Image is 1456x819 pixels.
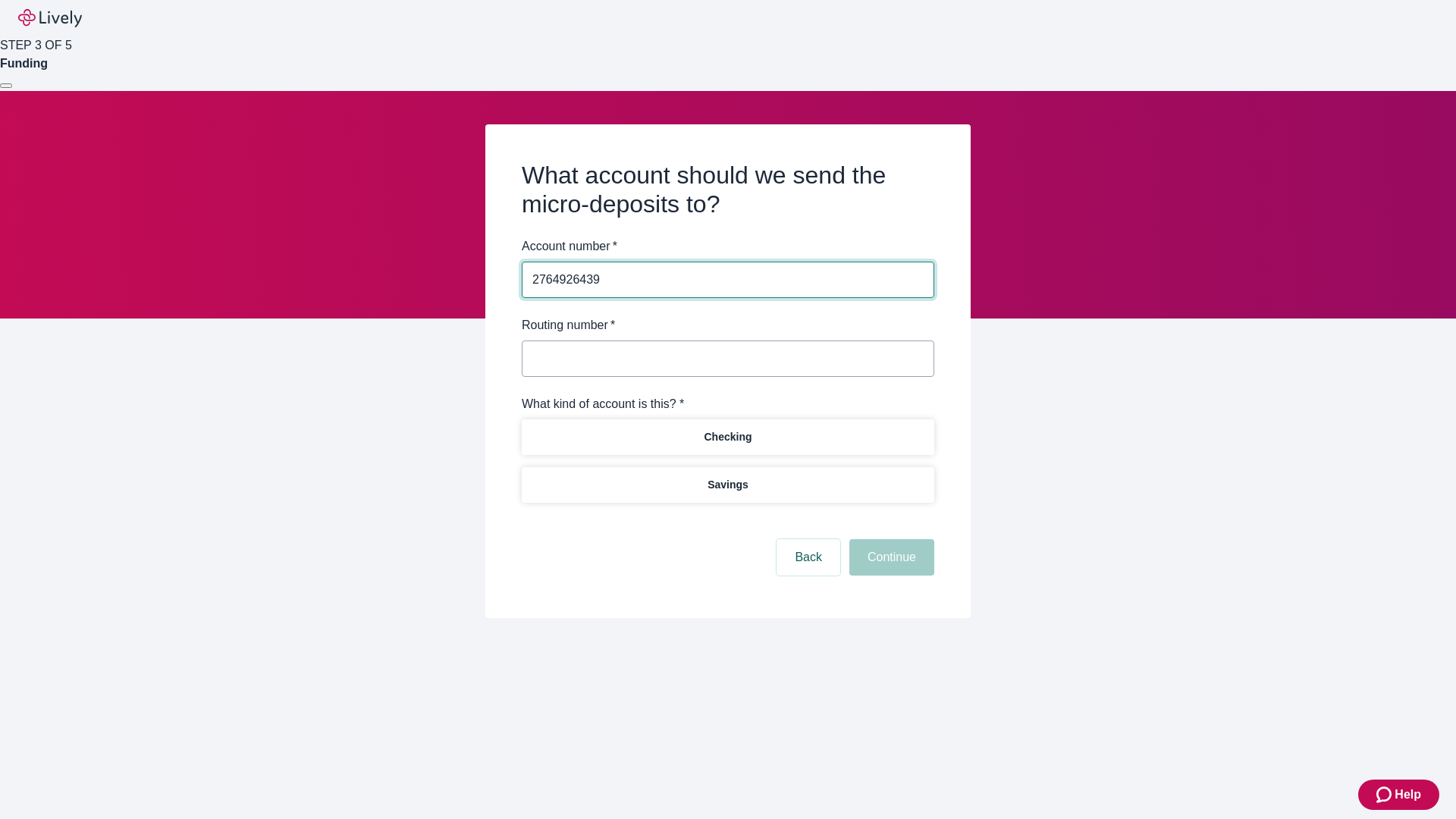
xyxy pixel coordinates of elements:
[704,429,752,445] p: Checking
[18,9,82,27] img: Lively
[522,161,934,219] h2: What account should we send the micro-deposits to?
[522,316,615,334] label: Routing number
[708,477,748,493] p: Savings
[522,395,684,413] label: What kind of account is this? *
[522,237,617,256] label: Account number
[522,419,934,455] button: Checking
[522,467,934,503] button: Savings
[777,539,840,576] button: Back
[1376,786,1395,804] svg: Zendesk support icon
[1358,780,1439,810] button: Zendesk support iconHelp
[1395,786,1421,804] span: Help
